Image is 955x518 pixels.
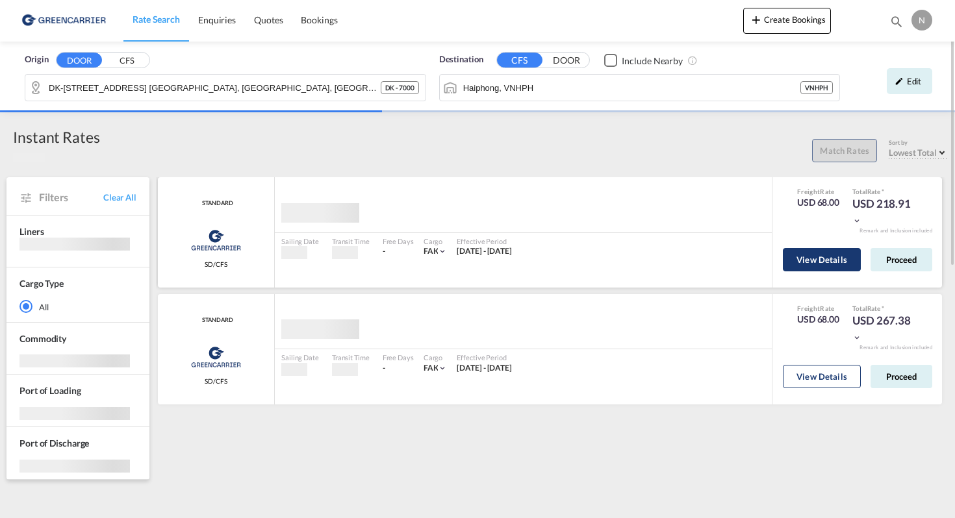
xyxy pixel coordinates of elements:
[19,226,44,237] span: Liners
[25,75,426,101] md-input-container: DK-7000, Boegeskov, Boerup, Bredstr. Lund, Bredstrup, Broendsted, Brovad, Christians, Egeskov, Eg...
[852,333,861,342] md-icon: icon-chevron-down
[103,191,136,203] span: Clear All
[871,248,932,271] button: Proceed
[911,10,932,31] div: N
[852,196,917,227] div: USD 218.91
[19,333,66,344] span: Commodity
[438,364,447,373] md-icon: icon-chevron-down
[457,236,512,246] div: Effective Period
[198,14,236,25] span: Enquiries
[205,376,227,386] span: SD/CFS
[199,199,233,208] div: Contract / Rate Agreement / Tariff / Spot Pricing Reference Number: STANDARD
[852,216,861,225] md-icon: icon-chevron-down
[49,78,381,97] input: Search by Door
[133,14,180,25] span: Rate Search
[438,247,447,256] md-icon: icon-chevron-down
[887,68,932,94] div: icon-pencilEdit
[254,14,283,25] span: Quotes
[463,78,800,97] input: Search by Port
[797,187,839,196] div: Freight Rate
[687,55,698,66] md-icon: Unchecked: Ignores neighbouring ports when fetching rates.Checked : Includes neighbouring ports w...
[783,248,861,271] button: View Details
[281,352,319,362] div: Sailing Date
[812,139,877,162] button: Match Rates
[424,363,439,373] span: FAK
[440,75,840,101] md-input-container: Haiphong, VNHPH
[104,53,149,68] button: CFS
[889,144,949,158] md-select: Select: Lowest Total
[880,304,884,312] span: Subject to Remarks
[301,14,337,25] span: Bookings
[880,188,884,195] span: Subject to Remarks
[748,12,764,27] md-icon: icon-plus 400-fg
[19,277,64,290] div: Cargo Type
[457,246,512,256] span: [DATE] - [DATE]
[424,236,448,246] div: Cargo
[383,352,414,362] div: Free Days
[199,199,233,208] span: STANDARD
[199,316,233,325] div: Contract / Rate Agreement / Tariff / Spot Pricing Reference Number: STANDARD
[852,187,917,196] div: Total Rate
[497,53,542,68] button: CFS
[13,127,100,147] div: Instant Rates
[457,363,512,373] span: [DATE] - [DATE]
[457,246,512,257] div: 01 Sep 2025 - 31 Oct 2025
[439,53,483,66] span: Destination
[852,313,917,344] div: USD 267.38
[39,190,103,204] span: Filters
[25,53,48,66] span: Origin
[871,365,932,388] button: Proceed
[544,53,589,68] button: DOOR
[281,236,319,246] div: Sailing Date
[57,53,102,68] button: DOOR
[187,341,245,373] img: Greencarrier Consolidators
[383,236,414,246] div: Free Days
[332,236,370,246] div: Transit Time
[424,352,448,362] div: Cargo
[383,363,385,374] div: -
[199,316,233,325] span: STANDARD
[852,304,917,313] div: Total Rate
[457,352,512,362] div: Effective Period
[850,227,942,234] div: Remark and Inclusion included
[889,139,949,147] div: Sort by
[783,365,861,388] button: View Details
[743,8,831,34] button: icon-plus 400-fgCreate Bookings
[889,14,904,34] div: icon-magnify
[332,352,370,362] div: Transit Time
[797,304,839,313] div: Freight Rate
[889,14,904,29] md-icon: icon-magnify
[424,246,439,256] span: FAK
[19,438,89,449] span: Port of Discharge
[800,81,834,94] div: VNHPH
[19,300,136,313] md-radio-button: All
[187,224,245,256] img: Greencarrier Consolidators
[19,385,81,396] span: Port of Loading
[895,77,904,86] md-icon: icon-pencil
[850,344,942,351] div: Remark and Inclusion included
[205,260,227,269] span: SD/CFS
[889,147,937,158] span: Lowest Total
[385,83,414,92] span: DK - 7000
[797,313,839,326] div: USD 68.00
[19,6,107,35] img: b0b18ec08afe11efb1d4932555f5f09d.png
[604,53,683,67] md-checkbox: Checkbox No Ink
[383,246,385,257] div: -
[457,363,512,374] div: 01 Sep 2025 - 31 Oct 2025
[622,55,683,68] div: Include Nearby
[797,196,839,209] div: USD 68.00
